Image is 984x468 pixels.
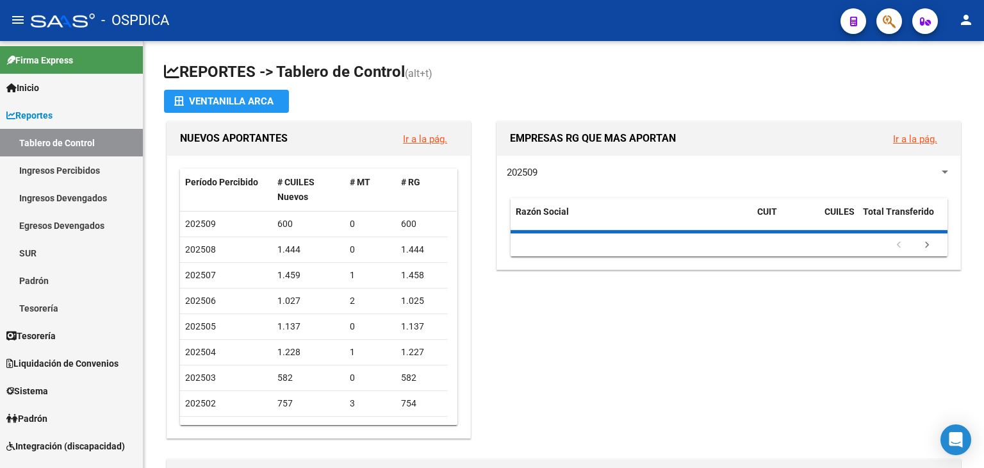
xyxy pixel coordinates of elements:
[393,127,457,151] button: Ir a la pág.
[401,242,442,257] div: 1.444
[350,177,370,187] span: # MT
[940,424,971,455] div: Open Intercom Messenger
[401,371,442,385] div: 582
[185,244,216,255] span: 202508
[185,296,216,306] span: 202506
[401,177,420,187] span: # RG
[6,108,53,122] span: Reportes
[180,169,272,211] datatable-header-cell: Período Percibido
[277,268,340,283] div: 1.459
[6,81,39,95] span: Inicio
[396,169,447,211] datatable-header-cell: # RG
[345,169,396,211] datatable-header-cell: # MT
[277,217,340,231] div: 600
[185,219,216,229] span: 202509
[185,398,216,408] span: 202502
[893,133,937,145] a: Ir a la pág.
[185,347,216,357] span: 202504
[350,217,391,231] div: 0
[10,12,26,28] mat-icon: menu
[277,371,340,385] div: 582
[185,177,258,187] span: Período Percibido
[277,422,340,437] div: 672
[507,167,537,178] span: 202509
[350,396,391,411] div: 3
[350,242,391,257] div: 0
[350,371,391,385] div: 0
[401,396,442,411] div: 754
[401,422,442,437] div: 671
[883,127,947,151] button: Ir a la pág.
[6,439,125,453] span: Integración (discapacidad)
[350,422,391,437] div: 1
[858,198,947,240] datatable-header-cell: Total Transferido
[405,67,432,79] span: (alt+t)
[164,62,963,84] h1: REPORTES -> Tablero de Control
[819,198,858,240] datatable-header-cell: CUILES
[6,53,73,67] span: Firma Express
[277,177,315,202] span: # CUILES Nuevos
[272,169,345,211] datatable-header-cell: # CUILES Nuevos
[185,270,216,280] span: 202507
[403,133,447,145] a: Ir a la pág.
[6,329,56,343] span: Tesorería
[510,132,676,144] span: EMPRESAS RG QUE MAS APORTAN
[277,396,340,411] div: 757
[863,206,934,217] span: Total Transferido
[277,294,340,308] div: 1.027
[752,198,819,240] datatable-header-cell: CUIT
[6,412,47,426] span: Padrón
[277,242,340,257] div: 1.444
[401,319,442,334] div: 1.137
[401,345,442,360] div: 1.227
[180,132,288,144] span: NUEVOS APORTANTES
[757,206,777,217] span: CUIT
[277,345,340,360] div: 1.228
[350,345,391,360] div: 1
[915,238,939,253] a: go to next page
[277,319,340,334] div: 1.137
[516,206,569,217] span: Razón Social
[101,6,169,35] span: - OSPDICA
[511,198,752,240] datatable-header-cell: Razón Social
[958,12,974,28] mat-icon: person
[350,294,391,308] div: 2
[350,268,391,283] div: 1
[6,356,119,371] span: Liquidación de Convenios
[401,294,442,308] div: 1.025
[185,424,216,434] span: 202501
[350,319,391,334] div: 0
[185,321,216,331] span: 202505
[164,90,289,113] button: Ventanilla ARCA
[6,384,48,398] span: Sistema
[401,268,442,283] div: 1.458
[887,238,911,253] a: go to previous page
[174,90,279,113] div: Ventanilla ARCA
[185,372,216,383] span: 202503
[824,206,855,217] span: CUILES
[401,217,442,231] div: 600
